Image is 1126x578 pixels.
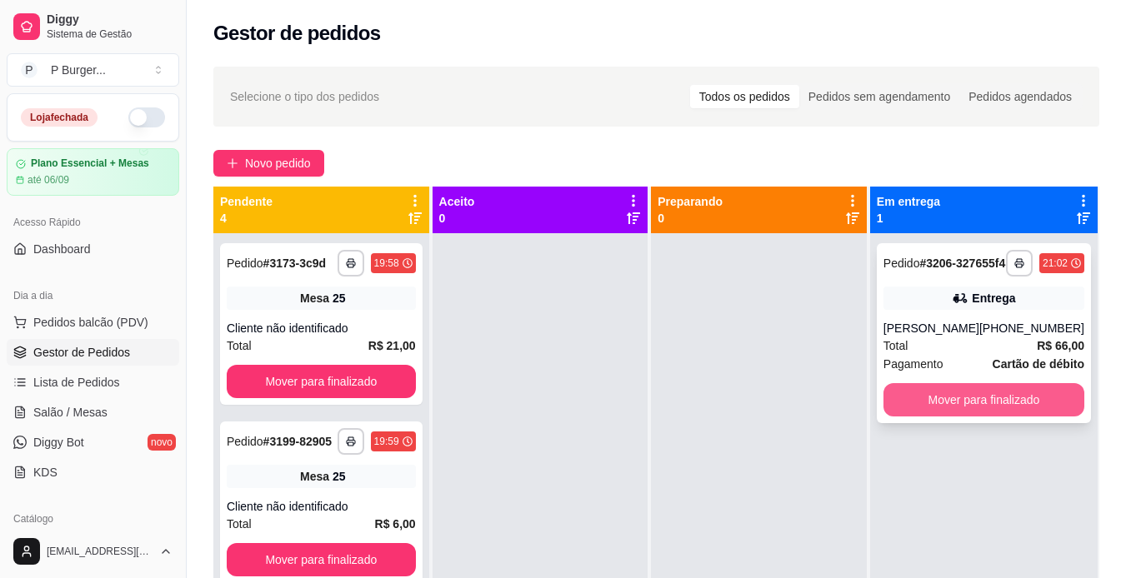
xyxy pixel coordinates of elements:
span: Total [883,336,908,355]
span: plus [227,157,238,169]
p: 0 [439,210,475,227]
div: 25 [333,468,346,485]
a: KDS [7,459,179,486]
a: Lista de Pedidos [7,369,179,396]
h2: Gestor de pedidos [213,20,381,47]
span: [EMAIL_ADDRESS][DOMAIN_NAME] [47,545,153,558]
div: 19:58 [374,257,399,270]
button: Alterar Status [128,107,165,127]
button: Novo pedido [213,150,324,177]
button: Mover para finalizado [227,543,416,576]
span: Pedido [227,257,263,270]
strong: # 3206-327655f4 [919,257,1005,270]
div: Loja fechada [21,108,98,127]
a: Dashboard [7,236,179,262]
div: Cliente não identificado [227,498,416,515]
a: Gestor de Pedidos [7,339,179,366]
p: Preparando [658,193,723,210]
p: Em entrega [877,193,940,210]
article: até 06/09 [28,173,69,187]
div: Cliente não identificado [227,320,416,336]
span: Total [227,515,252,533]
span: Salão / Mesas [33,404,108,421]
span: Pedido [883,257,920,270]
span: Selecione o tipo dos pedidos [230,87,379,106]
div: 21:02 [1043,257,1068,270]
span: Diggy [47,12,173,27]
strong: R$ 21,00 [368,339,416,352]
p: 4 [220,210,273,227]
a: DiggySistema de Gestão [7,7,179,47]
a: Salão / Mesas [7,399,179,426]
div: Acesso Rápido [7,209,179,236]
span: Mesa [300,468,329,485]
div: 25 [333,290,346,306]
span: Mesa [300,290,329,306]
div: 19:59 [374,435,399,448]
strong: R$ 6,00 [375,517,416,531]
a: Diggy Botnovo [7,429,179,456]
span: Gestor de Pedidos [33,344,130,361]
a: Plano Essencial + Mesasaté 06/09 [7,148,179,196]
button: Mover para finalizado [227,365,416,398]
div: Todos os pedidos [690,85,799,108]
p: 1 [877,210,940,227]
span: Diggy Bot [33,434,84,451]
p: Pendente [220,193,273,210]
span: Pagamento [883,355,943,373]
div: Dia a dia [7,282,179,309]
strong: # 3173-3c9d [263,257,327,270]
button: [EMAIL_ADDRESS][DOMAIN_NAME] [7,531,179,571]
div: Pedidos sem agendamento [799,85,959,108]
button: Pedidos balcão (PDV) [7,309,179,336]
p: 0 [658,210,723,227]
div: [PHONE_NUMBER] [979,320,1084,336]
strong: Cartão de débito [993,357,1084,371]
div: Entrega [972,290,1015,306]
button: Select a team [7,53,179,87]
span: Sistema de Gestão [47,27,173,41]
div: [PERSON_NAME] [883,320,979,336]
span: Novo pedido [245,154,311,172]
div: Pedidos agendados [959,85,1081,108]
span: P [21,62,38,78]
span: Dashboard [33,241,91,257]
strong: # 3199-82905 [263,435,333,448]
p: Aceito [439,193,475,210]
span: Total [227,336,252,355]
div: P Burger ... [51,62,106,78]
article: Plano Essencial + Mesas [31,157,149,170]
button: Mover para finalizado [883,383,1084,416]
span: Pedidos balcão (PDV) [33,314,148,331]
div: Catálogo [7,506,179,532]
span: KDS [33,464,58,481]
span: Lista de Pedidos [33,374,120,391]
strong: R$ 66,00 [1037,339,1084,352]
span: Pedido [227,435,263,448]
